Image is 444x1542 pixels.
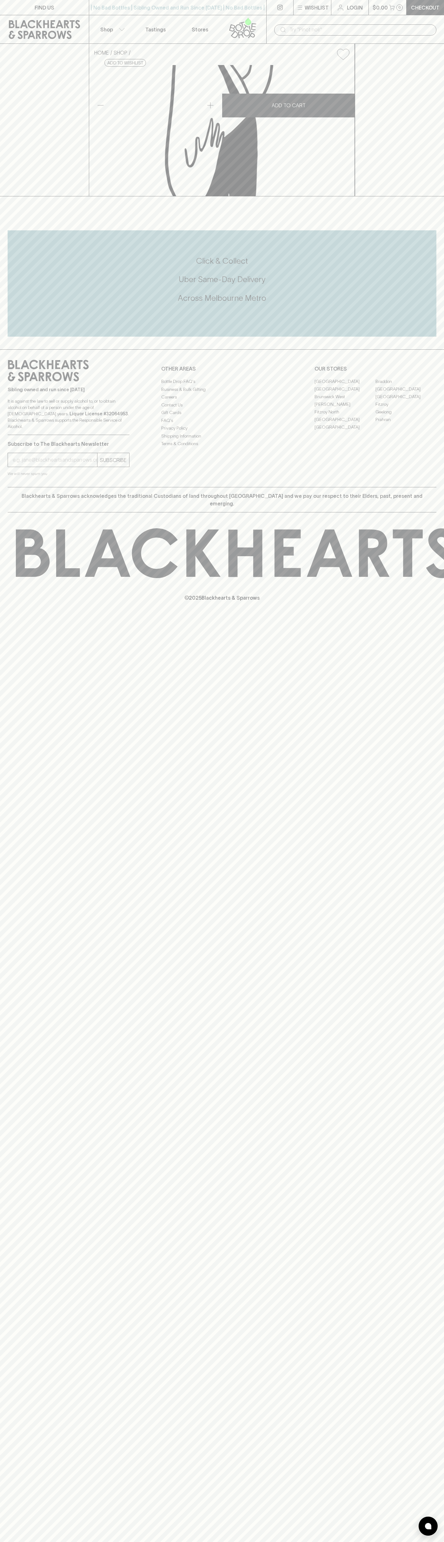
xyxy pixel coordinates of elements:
[305,4,329,11] p: Wishlist
[97,453,129,467] button: SUBSCRIBE
[375,416,436,423] a: Prahran
[315,408,375,416] a: Fitzroy North
[8,230,436,337] div: Call to action block
[161,440,283,448] a: Terms & Conditions
[315,365,436,372] p: OUR STORES
[89,65,355,196] img: Mount Zero Lemon & Thyme Mixed Olives Pouch 80g
[161,432,283,440] a: Shipping Information
[315,400,375,408] a: [PERSON_NAME]
[315,393,375,400] a: Brunswick West
[375,385,436,393] a: [GEOGRAPHIC_DATA]
[161,409,283,417] a: Gift Cards
[375,378,436,385] a: Braddon
[315,378,375,385] a: [GEOGRAPHIC_DATA]
[375,393,436,400] a: [GEOGRAPHIC_DATA]
[315,416,375,423] a: [GEOGRAPHIC_DATA]
[94,50,109,56] a: HOME
[161,425,283,432] a: Privacy Policy
[398,6,401,9] p: 0
[104,59,146,67] button: Add to wishlist
[335,46,352,63] button: Add to wishlist
[411,4,440,11] p: Checkout
[425,1523,431,1529] img: bubble-icon
[89,15,134,43] button: Shop
[375,400,436,408] a: Fitzroy
[114,50,127,56] a: SHOP
[347,4,363,11] p: Login
[8,386,129,393] p: Sibling owned and run since [DATE]
[272,102,306,109] p: ADD TO CART
[375,408,436,416] a: Geelong
[161,385,283,393] a: Business & Bulk Gifting
[145,26,166,33] p: Tastings
[100,456,127,464] p: SUBSCRIBE
[222,94,355,117] button: ADD TO CART
[315,423,375,431] a: [GEOGRAPHIC_DATA]
[161,365,283,372] p: OTHER AREAS
[133,15,178,43] a: Tastings
[161,393,283,401] a: Careers
[13,455,97,465] input: e.g. jane@blackheartsandsparrows.com.au
[8,274,436,285] h5: Uber Same-Day Delivery
[8,256,436,266] h5: Click & Collect
[100,26,113,33] p: Shop
[178,15,222,43] a: Stores
[161,401,283,409] a: Contact Us
[12,492,432,507] p: Blackhearts & Sparrows acknowledges the traditional Custodians of land throughout [GEOGRAPHIC_DAT...
[161,378,283,385] a: Bottle Drop FAQ's
[192,26,208,33] p: Stores
[8,293,436,303] h5: Across Melbourne Metro
[315,385,375,393] a: [GEOGRAPHIC_DATA]
[161,417,283,424] a: FAQ's
[8,398,129,430] p: It is against the law to sell or supply alcohol to, or to obtain alcohol on behalf of a person un...
[70,411,128,416] strong: Liquor License #32064953
[289,25,431,35] input: Try "Pinot noir"
[8,440,129,448] p: Subscribe to The Blackhearts Newsletter
[8,471,129,477] p: We will never spam you
[35,4,54,11] p: FIND US
[373,4,388,11] p: $0.00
